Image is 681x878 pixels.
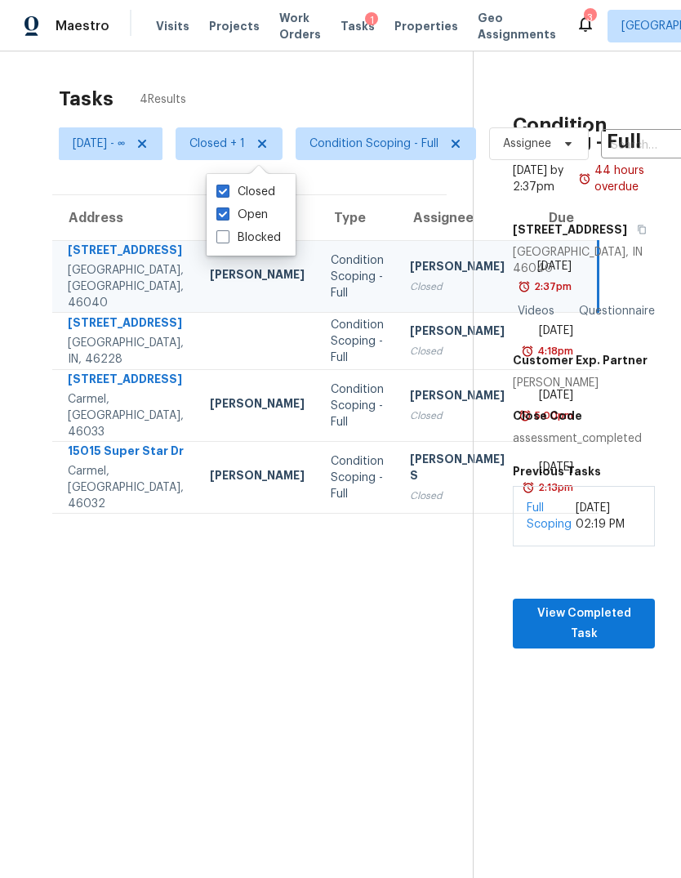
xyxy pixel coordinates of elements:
[513,163,578,195] div: [DATE] by 2:37pm
[410,323,505,343] div: [PERSON_NAME]
[216,184,275,200] label: Closed
[68,314,184,335] div: [STREET_ADDRESS]
[279,10,321,42] span: Work Orders
[513,463,655,479] h5: Previous Tasks
[513,375,648,391] div: [PERSON_NAME]
[68,463,184,512] div: Carmel, [GEOGRAPHIC_DATA], 46032
[331,317,384,366] div: Condition Scoping - Full
[410,451,505,488] div: [PERSON_NAME] S
[527,502,572,530] a: Full Scoping
[59,91,113,107] h2: Tasks
[331,381,384,430] div: Condition Scoping - Full
[68,443,184,463] div: 15015 Super Star Dr
[68,335,184,368] div: [GEOGRAPHIC_DATA], IN, 46228
[73,136,125,152] span: [DATE] - ∞
[410,408,505,424] div: Closed
[340,20,375,32] span: Tasks
[210,266,305,287] div: [PERSON_NAME]
[526,604,642,644] span: View Completed Task
[68,391,184,440] div: Carmel, [GEOGRAPHIC_DATA], 46033
[513,599,655,648] button: View Completed Task
[210,395,305,416] div: [PERSON_NAME]
[513,303,554,319] div: Videos
[318,195,397,241] th: Type
[397,195,518,241] th: Assignee
[410,343,505,359] div: Closed
[410,488,505,504] div: Closed
[513,117,655,149] h2: Condition Scoping - Full
[513,352,648,368] h5: Customer Exp. Partner
[365,12,378,29] div: 1
[209,18,260,34] span: Projects
[52,195,197,241] th: Address
[410,279,505,295] div: Closed
[513,408,655,424] h5: Close Code
[68,371,184,391] div: [STREET_ADDRESS]
[197,195,318,241] th: HPM
[591,163,655,195] div: 44 hours overdue
[68,262,184,311] div: [GEOGRAPHIC_DATA], [GEOGRAPHIC_DATA], 46040
[513,430,655,447] div: assessment_completed
[216,207,268,223] label: Open
[503,136,551,152] span: Assignee
[156,18,189,34] span: Visits
[140,91,186,108] span: 4 Results
[331,453,384,502] div: Condition Scoping - Full
[331,252,384,301] div: Condition Scoping - Full
[56,18,109,34] span: Maestro
[410,258,505,279] div: [PERSON_NAME]
[578,163,591,195] img: Overdue Alarm Icon
[394,18,458,34] span: Properties
[210,467,305,488] div: [PERSON_NAME]
[216,230,281,246] label: Blocked
[627,215,649,244] button: Copy Address
[513,221,627,238] h5: [STREET_ADDRESS]
[576,500,641,533] div: [DATE] 02:19 PM
[68,242,184,262] div: [STREET_ADDRESS]
[309,136,438,152] span: Condition Scoping - Full
[189,136,245,152] span: Closed + 1
[513,244,655,277] div: [GEOGRAPHIC_DATA], IN 46040
[601,133,657,158] input: Search by address
[410,387,505,408] div: [PERSON_NAME]
[584,10,595,26] div: 3
[574,303,655,319] div: Questionnaire
[478,10,556,42] span: Geo Assignments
